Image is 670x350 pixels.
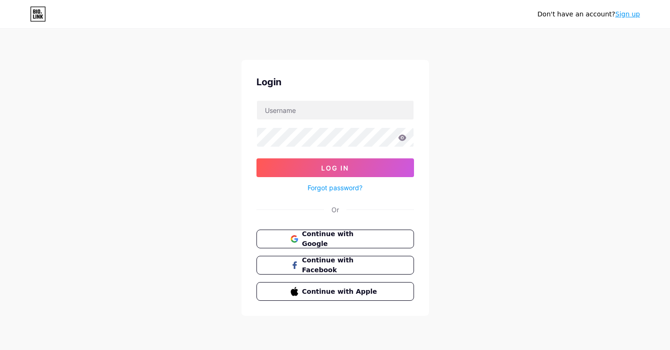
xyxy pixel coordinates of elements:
[302,255,379,275] span: Continue with Facebook
[256,230,414,248] button: Continue with Google
[331,205,339,215] div: Or
[321,164,349,172] span: Log In
[302,287,379,297] span: Continue with Apple
[256,158,414,177] button: Log In
[308,183,362,193] a: Forgot password?
[302,229,379,249] span: Continue with Google
[615,10,640,18] a: Sign up
[256,282,414,301] button: Continue with Apple
[256,256,414,275] button: Continue with Facebook
[257,101,414,119] input: Username
[256,75,414,89] div: Login
[537,9,640,19] div: Don't have an account?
